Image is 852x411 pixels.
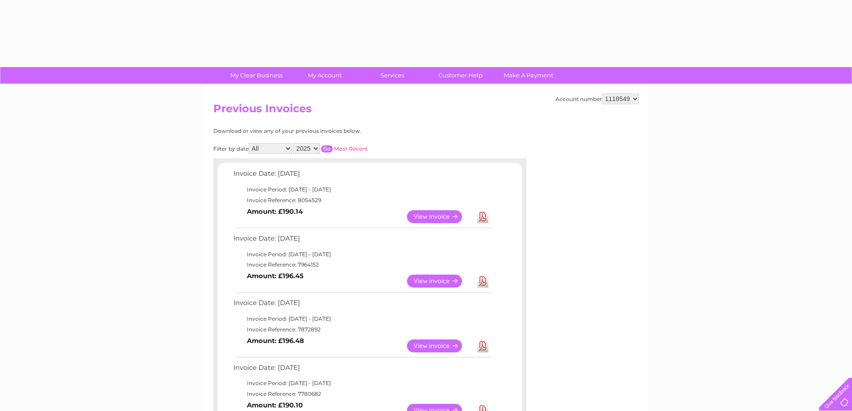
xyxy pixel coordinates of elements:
b: Amount: £196.48 [247,337,304,345]
a: Make A Payment [492,67,565,84]
a: View [407,275,473,288]
div: Account number [555,93,639,104]
a: View [407,339,473,352]
td: Invoice Date: [DATE] [231,362,493,378]
td: Invoice Reference: 7964152 [231,259,493,270]
b: Amount: £196.45 [247,272,304,280]
a: My Clear Business [220,67,293,84]
a: Customer Help [424,67,497,84]
a: My Account [288,67,361,84]
a: Download [477,339,488,352]
td: Invoice Date: [DATE] [231,233,493,249]
a: View [407,210,473,223]
td: Invoice Period: [DATE] - [DATE] [231,184,493,195]
td: Invoice Date: [DATE] [231,297,493,314]
td: Invoice Period: [DATE] - [DATE] [231,249,493,260]
h2: Previous Invoices [213,102,639,119]
a: Most Recent [334,145,368,152]
td: Invoice Period: [DATE] - [DATE] [231,378,493,389]
td: Invoice Reference: 8054529 [231,195,493,206]
a: Download [477,275,488,288]
div: Filter by date [213,143,448,154]
b: Amount: £190.14 [247,208,303,216]
a: Services [356,67,429,84]
td: Invoice Reference: 7780682 [231,389,493,399]
td: Invoice Period: [DATE] - [DATE] [231,314,493,324]
td: Invoice Date: [DATE] [231,168,493,184]
a: Download [477,210,488,223]
td: Invoice Reference: 7872892 [231,324,493,335]
div: Download or view any of your previous invoices below. [213,128,448,134]
b: Amount: £190.10 [247,401,303,409]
